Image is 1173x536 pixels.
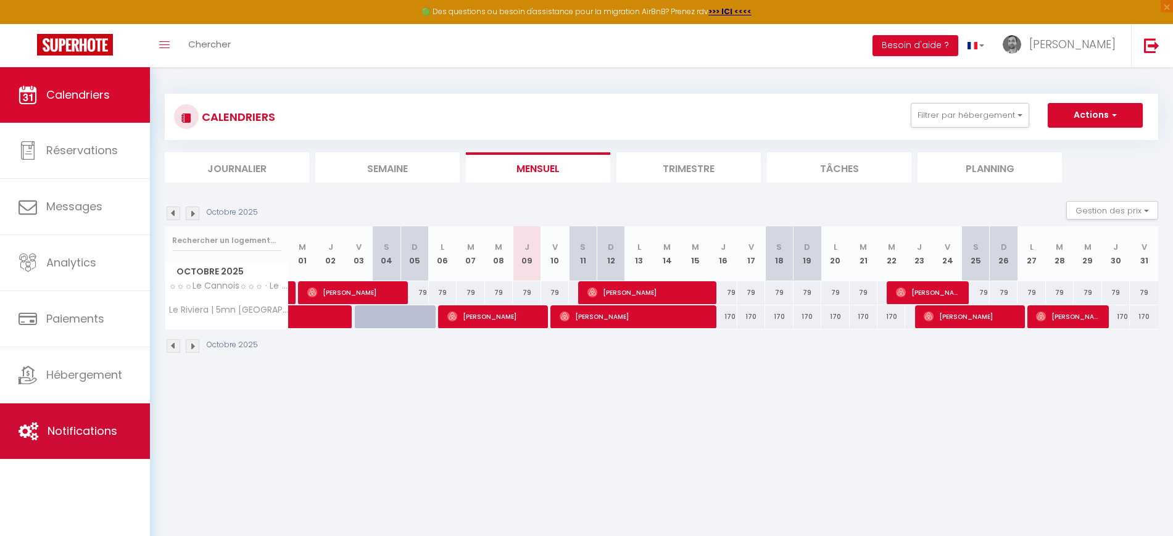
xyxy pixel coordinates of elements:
[663,241,671,253] abbr: M
[46,199,102,214] span: Messages
[794,226,821,281] th: 19
[1074,226,1101,281] th: 29
[467,241,475,253] abbr: M
[709,305,737,328] div: 170
[207,339,258,351] p: Octobre 2025
[307,281,400,304] span: [PERSON_NAME]
[821,226,849,281] th: 20
[1130,305,1158,328] div: 170
[794,305,821,328] div: 170
[637,241,641,253] abbr: L
[1001,241,1007,253] abbr: D
[1046,281,1074,304] div: 79
[569,226,597,281] th: 11
[737,281,765,304] div: 79
[587,281,708,304] span: [PERSON_NAME]
[1102,281,1130,304] div: 79
[1030,241,1034,253] abbr: L
[905,226,933,281] th: 23
[911,103,1029,128] button: Filtrer par hébergement
[1036,305,1101,328] span: [PERSON_NAME]
[765,305,793,328] div: 170
[400,281,428,304] div: 79
[400,226,428,281] th: 05
[457,281,484,304] div: 79
[167,305,291,315] span: Le Riviera | 5mn [GEOGRAPHIC_DATA]
[356,241,362,253] abbr: V
[1074,281,1101,304] div: 79
[961,281,989,304] div: 79
[872,35,958,56] button: Besoin d'aide ?
[721,241,726,253] abbr: J
[597,226,624,281] th: 12
[384,241,389,253] abbr: S
[888,241,895,253] abbr: M
[1130,226,1158,281] th: 31
[167,281,291,291] span: ☼☼☼Le Cannois☼☼☼ · Le Cannois [PERSON_NAME] 6min centre-ville
[616,152,761,183] li: Trimestre
[1130,281,1158,304] div: 79
[457,226,484,281] th: 07
[737,305,765,328] div: 170
[580,241,586,253] abbr: S
[412,241,418,253] abbr: D
[961,226,989,281] th: 25
[860,241,867,253] abbr: M
[46,87,110,102] span: Calendriers
[608,241,614,253] abbr: D
[48,423,117,439] span: Notifications
[708,6,752,17] strong: >>> ICI <<<<
[541,226,569,281] th: 10
[165,263,288,281] span: Octobre 2025
[765,226,793,281] th: 18
[541,281,569,304] div: 79
[945,241,950,253] abbr: V
[524,241,529,253] abbr: J
[373,226,400,281] th: 04
[1018,281,1045,304] div: 79
[1102,226,1130,281] th: 30
[552,241,558,253] abbr: V
[289,226,317,281] th: 01
[692,241,699,253] abbr: M
[918,152,1062,183] li: Planning
[46,255,96,270] span: Analytics
[1144,38,1159,53] img: logout
[165,152,309,183] li: Journalier
[317,226,344,281] th: 02
[495,241,502,253] abbr: M
[794,281,821,304] div: 79
[207,207,258,218] p: Octobre 2025
[328,241,333,253] abbr: J
[1046,226,1074,281] th: 28
[299,241,306,253] abbr: M
[993,24,1131,67] a: ... [PERSON_NAME]
[179,24,240,67] a: Chercher
[315,152,460,183] li: Semaine
[1084,241,1092,253] abbr: M
[46,142,118,158] span: Réservations
[1003,35,1021,54] img: ...
[990,281,1018,304] div: 79
[560,305,708,328] span: [PERSON_NAME]
[37,34,113,56] img: Super Booking
[344,226,372,281] th: 03
[485,281,513,304] div: 79
[767,152,911,183] li: Tâches
[877,226,905,281] th: 22
[513,281,541,304] div: 79
[776,241,782,253] abbr: S
[1029,36,1116,52] span: [PERSON_NAME]
[709,226,737,281] th: 16
[653,226,681,281] th: 14
[681,226,709,281] th: 15
[172,229,281,252] input: Rechercher un logement...
[924,305,1016,328] span: [PERSON_NAME]
[485,226,513,281] th: 08
[834,241,837,253] abbr: L
[850,226,877,281] th: 21
[709,281,737,304] div: 79
[466,152,610,183] li: Mensuel
[821,305,849,328] div: 170
[737,226,765,281] th: 17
